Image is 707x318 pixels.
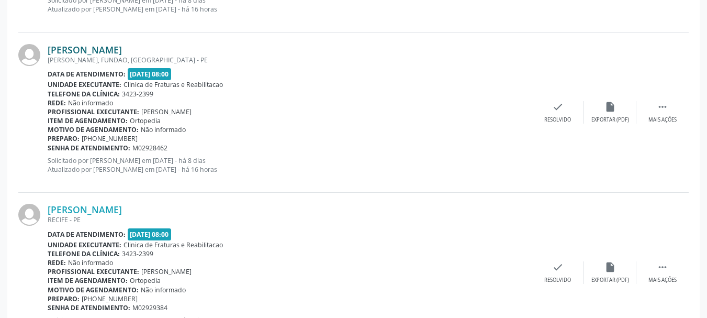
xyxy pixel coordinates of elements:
[544,277,571,284] div: Resolvido
[544,116,571,124] div: Resolvido
[48,156,532,174] p: Solicitado por [PERSON_NAME] em [DATE] - há 8 dias Atualizado por [PERSON_NAME] em [DATE] - há 16...
[48,258,66,267] b: Rede:
[48,44,122,56] a: [PERSON_NAME]
[48,144,130,152] b: Senha de atendimento:
[604,261,616,273] i: insert_drive_file
[18,44,40,66] img: img
[648,116,677,124] div: Mais ações
[68,258,113,267] span: Não informado
[122,90,153,98] span: 3423-2399
[48,249,120,258] b: Telefone da clínica:
[141,125,186,134] span: Não informado
[48,303,130,312] b: Senha de atendimento:
[648,277,677,284] div: Mais ações
[130,276,161,285] span: Ortopedia
[128,228,172,240] span: [DATE] 08:00
[48,98,66,107] b: Rede:
[48,56,532,64] div: [PERSON_NAME], FUNDAO, [GEOGRAPHIC_DATA] - PE
[591,116,629,124] div: Exportar (PDF)
[122,249,153,258] span: 3423-2399
[48,107,139,116] b: Profissional executante:
[132,144,167,152] span: M02928462
[124,80,223,89] span: Clinica de Fraturas e Reabilitacao
[141,107,192,116] span: [PERSON_NAME]
[130,116,161,125] span: Ortopedia
[82,134,138,143] span: [PHONE_NUMBER]
[48,70,126,79] b: Data de atendimento:
[141,267,192,276] span: [PERSON_NAME]
[552,261,564,273] i: check
[48,286,139,294] b: Motivo de agendamento:
[18,204,40,226] img: img
[552,101,564,113] i: check
[82,294,138,303] span: [PHONE_NUMBER]
[48,204,122,215] a: [PERSON_NAME]
[48,294,80,303] b: Preparo:
[657,101,668,113] i: 
[48,116,128,125] b: Item de agendamento:
[124,240,223,249] span: Clinica de Fraturas e Reabilitacao
[48,125,139,134] b: Motivo de agendamento:
[132,303,167,312] span: M02929384
[591,277,629,284] div: Exportar (PDF)
[48,90,120,98] b: Telefone da clínica:
[48,134,80,143] b: Preparo:
[68,98,113,107] span: Não informado
[141,286,186,294] span: Não informado
[128,68,172,80] span: [DATE] 08:00
[48,230,126,239] b: Data de atendimento:
[48,215,532,224] div: RECIFE - PE
[48,240,121,249] b: Unidade executante:
[48,267,139,276] b: Profissional executante:
[48,276,128,285] b: Item de agendamento:
[604,101,616,113] i: insert_drive_file
[48,80,121,89] b: Unidade executante:
[657,261,668,273] i: 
